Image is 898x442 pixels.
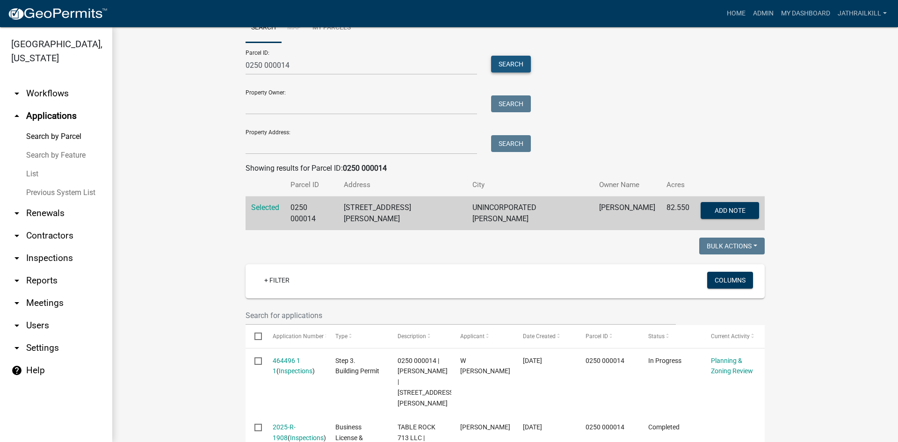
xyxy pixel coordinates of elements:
span: W REECE PAYTON [460,357,510,375]
datatable-header-cell: Select [246,325,263,348]
span: 0250 000014 [586,357,624,364]
a: + Filter [257,272,297,289]
th: Acres [661,174,695,196]
datatable-header-cell: Applicant [451,325,514,348]
a: 2025-R-1908 [273,423,296,442]
a: 464496 1 1 [273,357,300,375]
datatable-header-cell: Date Created [514,325,577,348]
div: Showing results for Parcel ID: [246,163,765,174]
td: 82.550 [661,196,695,231]
i: arrow_drop_down [11,253,22,264]
a: Admin [749,5,777,22]
th: Parcel ID [285,174,338,196]
button: Columns [707,272,753,289]
td: [PERSON_NAME] [594,196,661,231]
button: Add Note [701,202,759,219]
datatable-header-cell: Type [326,325,389,348]
span: 01/31/2025 [523,423,542,431]
span: TINA PAYTON [460,423,510,431]
i: arrow_drop_down [11,230,22,241]
a: Inspections [279,367,312,375]
i: arrow_drop_down [11,88,22,99]
th: Owner Name [594,174,661,196]
span: Application Number [273,333,324,340]
th: Address [338,174,467,196]
a: Planning & Zoning Review [711,357,753,375]
span: Date Created [523,333,556,340]
div: ( ) [273,355,318,377]
input: Search for applications [246,306,676,325]
a: Selected [251,203,279,212]
a: My Parcels [307,13,356,43]
button: Bulk Actions [699,238,765,254]
i: help [11,365,22,376]
td: 0250 000014 [285,196,338,231]
span: Current Activity [711,333,750,340]
datatable-header-cell: Description [389,325,451,348]
a: Jathrailkill [834,5,891,22]
i: arrow_drop_down [11,320,22,331]
a: Search [246,13,282,43]
td: UNINCORPORATED [PERSON_NAME] [467,196,594,231]
span: Completed [648,423,680,431]
datatable-header-cell: Application Number [263,325,326,348]
i: arrow_drop_down [11,297,22,309]
span: Parcel ID [586,333,608,340]
a: Home [723,5,749,22]
strong: 0250 000014 [343,164,387,173]
span: 0250 000014 | PAYTON W REECE | 657 HIGHTOWER RD [398,357,455,407]
button: Search [491,135,531,152]
span: In Progress [648,357,681,364]
datatable-header-cell: Parcel ID [577,325,639,348]
th: City [467,174,594,196]
datatable-header-cell: Status [639,325,702,348]
span: Type [335,333,348,340]
a: Inspections [290,434,324,442]
span: Step 3. Building Permit [335,357,379,375]
td: [STREET_ADDRESS][PERSON_NAME] [338,196,467,231]
i: arrow_drop_up [11,110,22,122]
a: My Dashboard [777,5,834,22]
i: arrow_drop_down [11,342,22,354]
span: Add Note [714,207,745,214]
i: arrow_drop_down [11,208,22,219]
span: 08/15/2025 [523,357,542,364]
span: Description [398,333,426,340]
button: Search [491,56,531,72]
span: Status [648,333,665,340]
i: arrow_drop_down [11,275,22,286]
button: Search [491,95,531,112]
datatable-header-cell: Current Activity [702,325,765,348]
span: 0250 000014 [586,423,624,431]
span: Applicant [460,333,485,340]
